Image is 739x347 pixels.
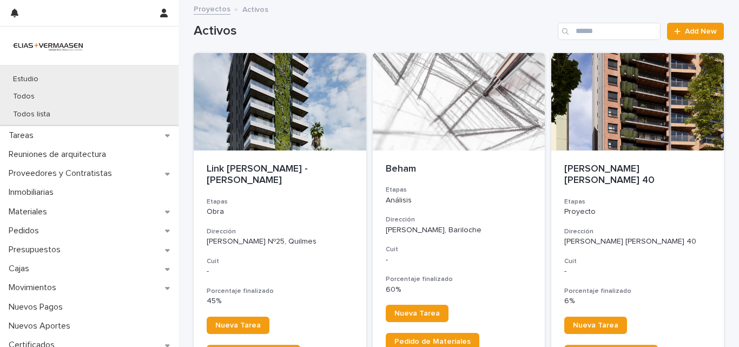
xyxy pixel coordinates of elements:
[685,28,717,35] span: Add New
[386,275,532,284] h3: Porcentaje finalizado
[386,186,532,194] h3: Etapas
[386,285,532,294] p: 60%
[667,23,724,40] a: Add New
[386,163,532,175] p: Beham
[194,23,553,39] h1: Activos
[4,75,47,84] p: Estudio
[386,196,532,205] p: Análisis
[4,110,59,119] p: Todos lista
[573,322,618,329] span: Nueva Tarea
[207,287,353,296] h3: Porcentaje finalizado
[4,264,38,274] p: Cajas
[207,237,353,246] p: [PERSON_NAME] Nº25, Quilmes
[4,149,115,160] p: Reuniones de arquitectura
[386,226,532,235] p: [PERSON_NAME], Bariloche
[564,297,711,306] p: 6%
[194,2,230,15] a: Proyectos
[207,317,269,334] a: Nueva Tarea
[4,226,48,236] p: Pedidos
[207,227,353,236] h3: Dirección
[386,245,532,254] h3: Cuit
[394,310,440,317] span: Nueva Tarea
[386,215,532,224] h3: Dirección
[564,163,711,187] p: [PERSON_NAME] [PERSON_NAME] 40
[4,207,56,217] p: Materiales
[207,267,353,276] p: -
[9,35,88,56] img: HMeL2XKrRby6DNq2BZlM
[386,305,448,322] a: Nueva Tarea
[242,3,268,15] p: Activos
[4,130,42,141] p: Tareas
[564,287,711,296] h3: Porcentaje finalizado
[207,257,353,266] h3: Cuit
[564,207,711,217] p: Proyecto
[558,23,661,40] input: Search
[564,198,711,206] h3: Etapas
[4,302,71,312] p: Nuevos Pagos
[394,338,471,345] span: Pedido de Materiales
[207,163,353,187] p: Link [PERSON_NAME] - [PERSON_NAME]
[564,317,627,334] a: Nueva Tarea
[564,237,711,246] p: [PERSON_NAME] [PERSON_NAME] 40
[207,297,353,306] p: 45%
[564,257,711,266] h3: Cuit
[207,207,353,217] p: Obra
[564,227,711,236] h3: Dirección
[4,245,69,255] p: Presupuestos
[4,92,43,101] p: Todos
[4,283,65,293] p: Movimientos
[215,322,261,329] span: Nueva Tarea
[4,168,121,179] p: Proveedores y Contratistas
[4,187,62,198] p: Inmobiliarias
[4,321,79,331] p: Nuevos Aportes
[207,198,353,206] h3: Etapas
[564,267,711,276] p: -
[386,256,532,265] p: -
